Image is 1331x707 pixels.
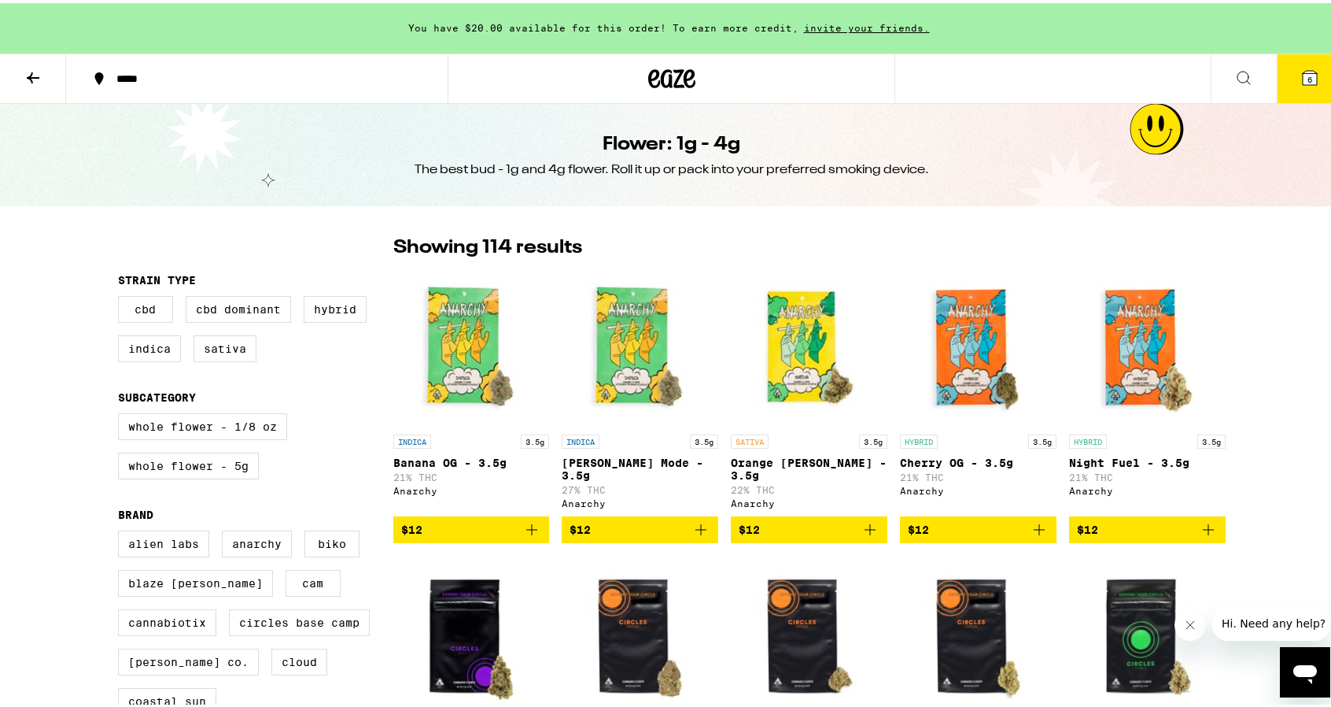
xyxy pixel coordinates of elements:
[521,431,549,446] p: 3.5g
[900,513,1056,540] button: Add to bag
[1307,72,1312,81] span: 6
[1069,483,1226,493] div: Anarchy
[393,469,550,479] p: 21% THC
[1069,266,1226,513] a: Open page for Night Fuel - 3.5g from Anarchy
[229,606,370,633] label: Circles Base Camp
[118,332,181,359] label: Indica
[401,520,422,533] span: $12
[393,266,550,513] a: Open page for Banana OG - 3.5g from Anarchy
[1069,266,1226,424] img: Anarchy - Night Fuel - 3.5g
[118,388,196,401] legend: Subcategory
[271,646,327,672] label: Cloud
[393,513,550,540] button: Add to bag
[304,293,367,320] label: Hybrid
[1197,431,1226,446] p: 3.5g
[304,527,359,554] label: Biko
[118,410,287,437] label: Whole Flower - 1/8 oz
[222,527,292,554] label: Anarchy
[118,606,216,633] label: Cannabiotix
[1212,603,1330,638] iframe: Message from company
[798,20,935,30] span: invite your friends.
[393,266,550,424] img: Anarchy - Banana OG - 3.5g
[739,520,760,533] span: $12
[900,453,1056,466] p: Cherry OG - 3.5g
[731,431,769,446] p: SATIVA
[731,453,887,479] p: Orange [PERSON_NAME] - 3.5g
[603,128,740,155] h1: Flower: 1g - 4g
[562,513,718,540] button: Add to bag
[393,483,550,493] div: Anarchy
[562,453,718,479] p: [PERSON_NAME] Mode - 3.5g
[908,520,929,533] span: $12
[1069,431,1107,446] p: HYBRID
[118,271,196,283] legend: Strain Type
[118,450,259,476] label: Whole Flower - 5g
[286,567,341,594] label: CAM
[415,158,929,176] div: The best bud - 1g and 4g flower. Roll it up or pack into your preferred smoking device.
[562,266,718,513] a: Open page for Runtz Mode - 3.5g from Anarchy
[1069,453,1226,466] p: Night Fuel - 3.5g
[562,482,718,492] p: 27% THC
[118,567,273,594] label: Blaze [PERSON_NAME]
[118,505,153,518] legend: Brand
[900,431,938,446] p: HYBRID
[562,431,599,446] p: INDICA
[731,266,887,513] a: Open page for Orange Runtz - 3.5g from Anarchy
[900,266,1056,513] a: Open page for Cherry OG - 3.5g from Anarchy
[118,527,209,554] label: Alien Labs
[900,483,1056,493] div: Anarchy
[731,482,887,492] p: 22% THC
[562,495,718,505] div: Anarchy
[562,266,718,424] img: Anarchy - Runtz Mode - 3.5g
[1069,469,1226,479] p: 21% THC
[393,231,582,258] p: Showing 114 results
[859,431,887,446] p: 3.5g
[731,266,887,424] img: Anarchy - Orange Runtz - 3.5g
[118,293,173,320] label: CBD
[1069,513,1226,540] button: Add to bag
[900,266,1056,424] img: Anarchy - Cherry OG - 3.5g
[1077,520,1098,533] span: $12
[1028,431,1056,446] p: 3.5g
[900,469,1056,479] p: 21% THC
[731,495,887,505] div: Anarchy
[408,20,798,30] span: You have $20.00 available for this order! To earn more credit,
[393,431,431,446] p: INDICA
[1174,606,1206,638] iframe: Close message
[393,453,550,466] p: Banana OG - 3.5g
[194,332,256,359] label: Sativa
[690,431,718,446] p: 3.5g
[118,646,259,672] label: [PERSON_NAME] Co.
[731,513,887,540] button: Add to bag
[186,293,291,320] label: CBD Dominant
[1280,644,1330,694] iframe: Button to launch messaging window
[570,520,591,533] span: $12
